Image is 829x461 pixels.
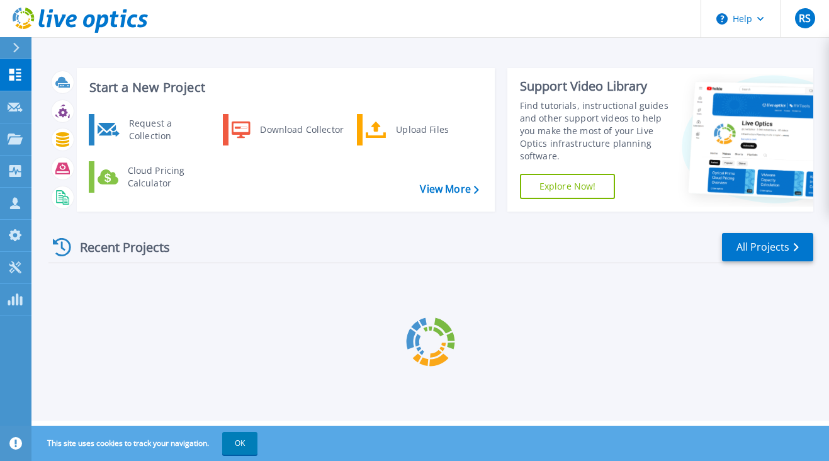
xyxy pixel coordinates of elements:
h3: Start a New Project [89,81,478,94]
div: Cloud Pricing Calculator [121,164,215,190]
span: RS [799,13,811,23]
a: Cloud Pricing Calculator [89,161,218,193]
div: Find tutorials, instructional guides and other support videos to help you make the most of your L... [520,100,672,162]
span: This site uses cookies to track your navigation. [35,432,257,455]
div: Request a Collection [123,117,215,142]
button: OK [222,432,257,455]
a: View More [420,183,478,195]
div: Recent Projects [48,232,187,263]
div: Download Collector [254,117,349,142]
div: Upload Files [390,117,483,142]
a: All Projects [722,233,813,261]
a: Upload Files [357,114,486,145]
a: Request a Collection [89,114,218,145]
a: Download Collector [223,114,352,145]
div: Support Video Library [520,78,672,94]
a: Explore Now! [520,174,616,199]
